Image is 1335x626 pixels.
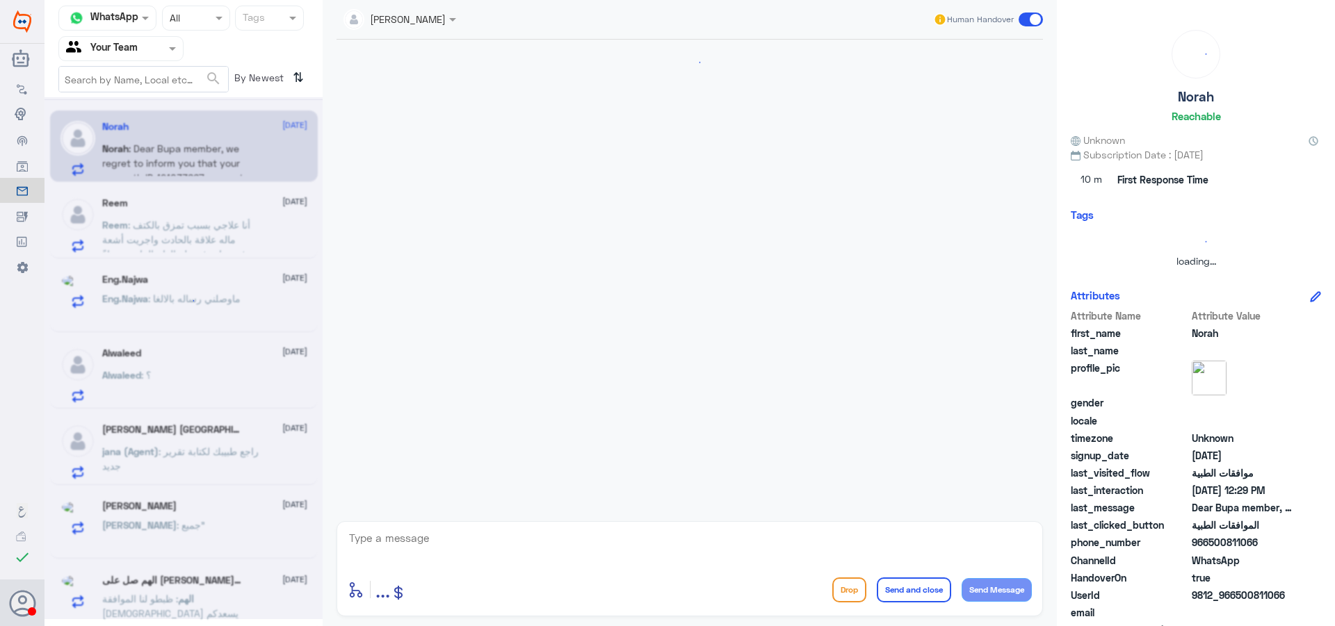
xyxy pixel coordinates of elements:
img: whatsapp.png [66,8,87,28]
button: Avatar [9,590,35,616]
span: email [1071,605,1189,620]
input: Search by Name, Local etc… [59,67,228,92]
span: null [1192,413,1293,428]
button: Drop [832,577,866,602]
img: yourTeam.svg [66,38,87,59]
span: true [1192,570,1293,585]
div: Tags [241,10,265,28]
span: timezone [1071,431,1189,445]
div: loading... [1176,34,1216,74]
span: الموافقات الطبية [1192,518,1293,532]
h6: Reachable [1172,110,1221,122]
i: check [14,549,31,566]
span: last_visited_flow [1071,466,1189,480]
span: gender [1071,395,1189,410]
div: loading... [1074,229,1318,254]
span: ChannelId [1071,553,1189,568]
span: 2025-08-20T09:29:06.748Z [1192,483,1293,497]
span: 10 m [1071,167,1112,192]
span: Subscription Date : [DATE] [1071,147,1321,162]
span: last_interaction [1071,483,1189,497]
span: null [1192,395,1293,410]
span: ... [375,577,390,602]
span: search [205,70,222,87]
span: Attribute Name [1071,308,1189,323]
span: 966500811066 [1192,535,1293,550]
span: first_name [1071,326,1189,340]
img: Widebot Logo [13,10,31,33]
button: Send Message [962,578,1032,602]
h6: Attributes [1071,289,1120,302]
button: ... [375,574,390,605]
h6: Tags [1071,208,1094,221]
span: By Newest [229,66,287,94]
span: locale [1071,413,1189,428]
span: 2 [1192,553,1293,568]
span: Human Handover [947,13,1014,26]
span: loading... [1176,255,1216,267]
div: loading... [340,50,1039,74]
span: last_name [1071,343,1189,358]
h5: Norah [1178,89,1214,105]
span: last_clicked_button [1071,518,1189,532]
i: ⇅ [293,66,304,89]
span: Dear Bupa member, we regret to inform you that your pre-auth ID 121033667 was not approved. (If y... [1192,500,1293,515]
img: picture [1192,361,1227,395]
div: loading... [172,288,196,313]
span: profile_pic [1071,361,1189,393]
span: last_message [1071,500,1189,515]
span: null [1192,605,1293,620]
span: Unknown [1192,431,1293,445]
span: First Response Time [1117,172,1208,187]
span: UserId [1071,588,1189,602]
span: 2025-08-20T08:20:16.015Z [1192,448,1293,463]
span: HandoverOn [1071,570,1189,585]
span: 9812_966500811066 [1192,588,1293,602]
span: Norah [1192,326,1293,340]
span: Unknown [1071,133,1125,147]
button: Send and close [877,577,951,602]
span: signup_date [1071,448,1189,463]
span: Attribute Value [1192,308,1293,323]
span: phone_number [1071,535,1189,550]
span: موافقات الطبية [1192,466,1293,480]
button: search [205,67,222,90]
